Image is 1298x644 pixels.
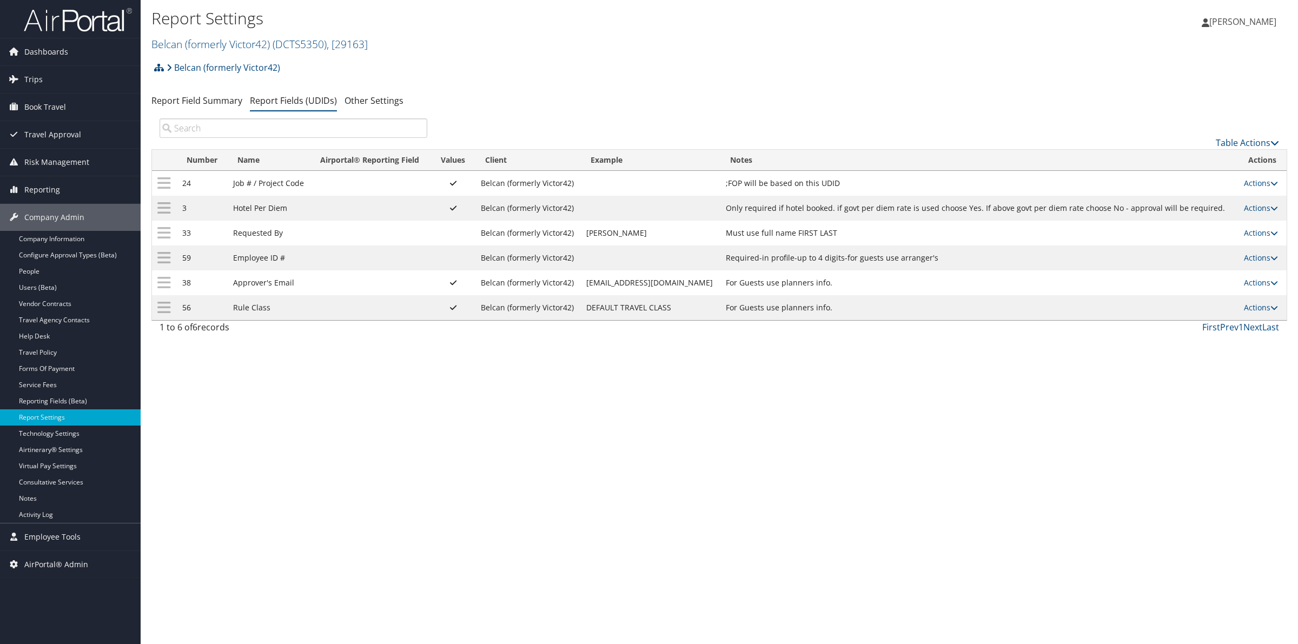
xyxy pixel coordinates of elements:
[720,270,1239,295] td: For Guests use planners info.
[24,523,81,550] span: Employee Tools
[1244,277,1278,288] a: Actions
[167,57,280,78] a: Belcan (formerly Victor42)
[250,95,337,107] a: Report Fields (UDIDs)
[177,245,228,270] td: 59
[24,121,81,148] span: Travel Approval
[720,295,1239,320] td: For Guests use planners info.
[475,245,581,270] td: Belcan (formerly Victor42)
[1244,203,1278,213] a: Actions
[24,38,68,65] span: Dashboards
[720,245,1239,270] td: Required-in profile-up to 4 digits-for guests use arranger's
[1239,321,1243,333] a: 1
[1202,5,1287,38] a: [PERSON_NAME]
[24,7,132,32] img: airportal-logo.png
[1244,302,1278,313] a: Actions
[228,295,310,320] td: Rule Class
[1244,228,1278,238] a: Actions
[160,321,427,339] div: 1 to 6 of records
[160,118,427,138] input: Search
[24,94,66,121] span: Book Travel
[228,245,310,270] td: Employee ID #
[475,171,581,196] td: Belcan (formerly Victor42)
[177,221,228,245] td: 33
[228,270,310,295] td: Approver's Email
[151,37,368,51] a: Belcan (formerly Victor42)
[475,196,581,221] td: Belcan (formerly Victor42)
[1209,16,1276,28] span: [PERSON_NAME]
[581,221,720,245] td: [PERSON_NAME]
[1244,178,1278,188] a: Actions
[151,95,242,107] a: Report Field Summary
[327,37,368,51] span: , [ 29163 ]
[24,551,88,578] span: AirPortal® Admin
[1262,321,1279,333] a: Last
[1239,150,1287,171] th: Actions
[151,7,909,30] h1: Report Settings
[177,196,228,221] td: 3
[1244,253,1278,263] a: Actions
[581,270,720,295] td: [EMAIL_ADDRESS][DOMAIN_NAME]
[228,171,310,196] td: Job # / Project Code
[24,176,60,203] span: Reporting
[581,295,720,320] td: DEFAULT TRAVEL CLASS
[24,204,84,231] span: Company Admin
[1220,321,1239,333] a: Prev
[475,270,581,295] td: Belcan (formerly Victor42)
[475,150,581,171] th: Client
[1216,137,1279,149] a: Table Actions
[475,295,581,320] td: Belcan (formerly Victor42)
[475,221,581,245] td: Belcan (formerly Victor42)
[720,171,1239,196] td: ;FOP will be based on this UDID
[24,149,89,176] span: Risk Management
[1202,321,1220,333] a: First
[273,37,327,51] span: ( DCTS5350 )
[720,150,1239,171] th: Notes
[720,196,1239,221] td: Only required if hotel booked. if govt per diem rate is used choose Yes. If above govt per diem r...
[228,221,310,245] td: Requested By
[310,150,431,171] th: Airportal&reg; Reporting Field
[177,270,228,295] td: 38
[24,66,43,93] span: Trips
[720,221,1239,245] td: Must use full name FIRST LAST
[345,95,403,107] a: Other Settings
[152,150,177,171] th: : activate to sort column descending
[431,150,475,171] th: Values
[581,150,720,171] th: Example
[177,171,228,196] td: 24
[177,295,228,320] td: 56
[228,150,310,171] th: Name
[177,150,228,171] th: Number
[1243,321,1262,333] a: Next
[193,321,197,333] span: 6
[228,196,310,221] td: Hotel Per Diem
